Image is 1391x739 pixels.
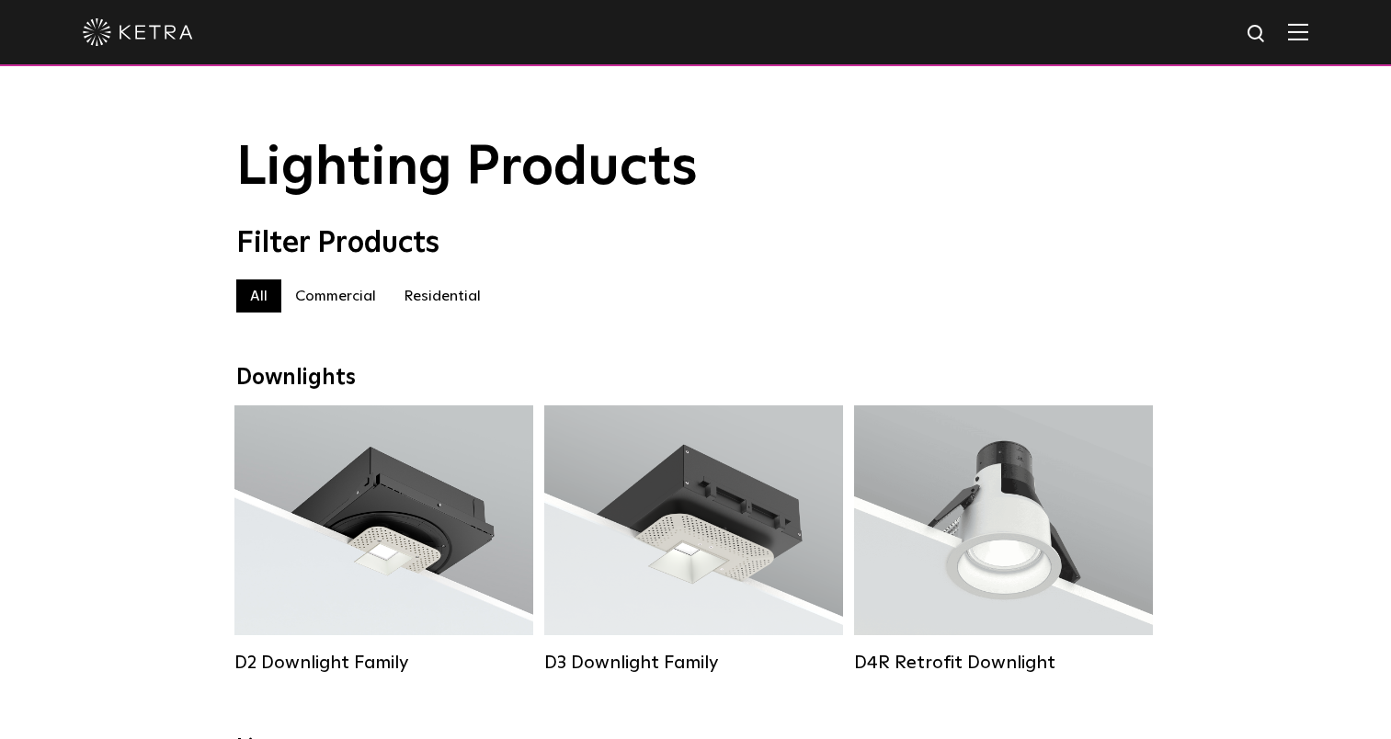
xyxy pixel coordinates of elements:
[234,652,533,674] div: D2 Downlight Family
[854,405,1153,674] a: D4R Retrofit Downlight Lumen Output:800Colors:White / BlackBeam Angles:15° / 25° / 40° / 60°Watta...
[236,141,698,196] span: Lighting Products
[854,652,1153,674] div: D4R Retrofit Downlight
[281,279,390,313] label: Commercial
[236,365,1156,392] div: Downlights
[1288,23,1308,40] img: Hamburger%20Nav.svg
[1246,23,1269,46] img: search icon
[390,279,495,313] label: Residential
[236,279,281,313] label: All
[236,226,1156,261] div: Filter Products
[544,652,843,674] div: D3 Downlight Family
[83,18,193,46] img: ketra-logo-2019-white
[234,405,533,674] a: D2 Downlight Family Lumen Output:1200Colors:White / Black / Gloss Black / Silver / Bronze / Silve...
[544,405,843,674] a: D3 Downlight Family Lumen Output:700 / 900 / 1100Colors:White / Black / Silver / Bronze / Paintab...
